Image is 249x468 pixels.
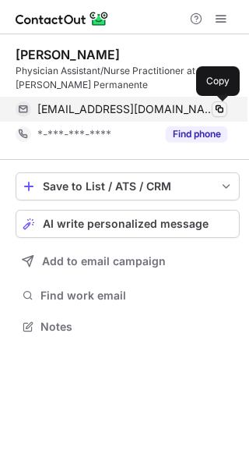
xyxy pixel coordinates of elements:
[43,180,212,193] div: Save to List / ATS / CRM
[16,47,120,62] div: [PERSON_NAME]
[40,320,233,334] span: Notes
[16,9,109,28] img: ContactOut v5.3.10
[40,289,233,303] span: Find work email
[166,126,227,142] button: Reveal Button
[42,255,166,268] span: Add to email campaign
[16,316,240,338] button: Notes
[16,247,240,275] button: Add to email campaign
[16,285,240,307] button: Find work email
[16,172,240,200] button: save-profile-one-click
[37,102,216,116] span: [EMAIL_ADDRESS][DOMAIN_NAME]
[43,218,209,230] span: AI write personalized message
[16,210,240,238] button: AI write personalized message
[16,64,240,92] div: Physician Assistant/Nurse Practitioner at [PERSON_NAME] Permanente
